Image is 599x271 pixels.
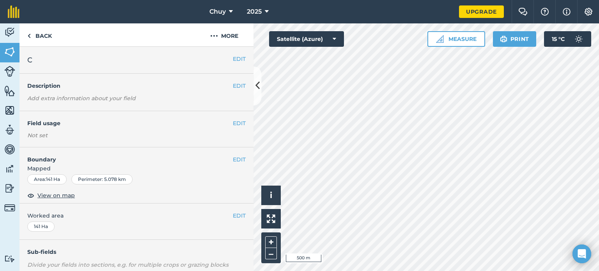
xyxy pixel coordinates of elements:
button: Print [493,31,537,47]
h4: Sub-fields [19,248,253,256]
img: svg+xml;base64,PHN2ZyB4bWxucz0iaHR0cDovL3d3dy53My5vcmcvMjAwMC9zdmciIHdpZHRoPSI5IiBoZWlnaHQ9IjI0Ii... [27,31,31,41]
div: Area : 141 Ha [27,174,67,184]
button: EDIT [233,211,246,220]
img: svg+xml;base64,PD94bWwgdmVyc2lvbj0iMS4wIiBlbmNvZGluZz0idXRmLTgiPz4KPCEtLSBHZW5lcmF0b3I6IEFkb2JlIE... [4,143,15,155]
img: svg+xml;base64,PHN2ZyB4bWxucz0iaHR0cDovL3d3dy53My5vcmcvMjAwMC9zdmciIHdpZHRoPSIxOSIgaGVpZ2h0PSIyNC... [500,34,507,44]
button: Satellite (Azure) [269,31,344,47]
img: Two speech bubbles overlapping with the left bubble in the forefront [518,8,528,16]
button: i [261,186,281,205]
div: 141 Ha [27,221,55,232]
span: Chuy [209,7,226,16]
img: svg+xml;base64,PD94bWwgdmVyc2lvbj0iMS4wIiBlbmNvZGluZz0idXRmLTgiPz4KPCEtLSBHZW5lcmF0b3I6IEFkb2JlIE... [4,66,15,77]
em: Divide your fields into sections, e.g. for multiple crops or grazing blocks [27,261,229,268]
button: EDIT [233,81,246,90]
img: svg+xml;base64,PHN2ZyB4bWxucz0iaHR0cDovL3d3dy53My5vcmcvMjAwMC9zdmciIHdpZHRoPSI1NiIgaGVpZ2h0PSI2MC... [4,46,15,58]
img: svg+xml;base64,PD94bWwgdmVyc2lvbj0iMS4wIiBlbmNvZGluZz0idXRmLTgiPz4KPCEtLSBHZW5lcmF0b3I6IEFkb2JlIE... [4,27,15,38]
img: svg+xml;base64,PHN2ZyB4bWxucz0iaHR0cDovL3d3dy53My5vcmcvMjAwMC9zdmciIHdpZHRoPSIxNyIgaGVpZ2h0PSIxNy... [563,7,571,16]
button: EDIT [233,55,246,63]
span: Worked area [27,211,246,220]
button: More [195,23,253,46]
img: A question mark icon [540,8,549,16]
span: Mapped [19,164,253,173]
button: – [265,248,277,259]
img: A cog icon [584,8,593,16]
img: fieldmargin Logo [8,5,19,18]
img: Four arrows, one pointing top left, one top right, one bottom right and the last bottom left [267,214,275,223]
a: Upgrade [459,5,504,18]
img: svg+xml;base64,PD94bWwgdmVyc2lvbj0iMS4wIiBlbmNvZGluZz0idXRmLTgiPz4KPCEtLSBHZW5lcmF0b3I6IEFkb2JlIE... [4,255,15,262]
span: View on map [37,191,75,200]
em: Add extra information about your field [27,95,136,102]
button: + [265,236,277,248]
img: svg+xml;base64,PD94bWwgdmVyc2lvbj0iMS4wIiBlbmNvZGluZz0idXRmLTgiPz4KPCEtLSBHZW5lcmF0b3I6IEFkb2JlIE... [4,182,15,194]
button: EDIT [233,119,246,128]
img: svg+xml;base64,PD94bWwgdmVyc2lvbj0iMS4wIiBlbmNvZGluZz0idXRmLTgiPz4KPCEtLSBHZW5lcmF0b3I6IEFkb2JlIE... [4,202,15,213]
h4: Boundary [19,147,233,164]
img: svg+xml;base64,PD94bWwgdmVyc2lvbj0iMS4wIiBlbmNvZGluZz0idXRmLTgiPz4KPCEtLSBHZW5lcmF0b3I6IEFkb2JlIE... [4,124,15,136]
img: svg+xml;base64,PD94bWwgdmVyc2lvbj0iMS4wIiBlbmNvZGluZz0idXRmLTgiPz4KPCEtLSBHZW5lcmF0b3I6IEFkb2JlIE... [571,31,587,47]
h4: Field usage [27,119,233,128]
span: i [270,190,272,200]
img: Ruler icon [436,35,444,43]
span: C [27,55,32,66]
div: Not set [27,131,246,139]
img: svg+xml;base64,PHN2ZyB4bWxucz0iaHR0cDovL3d3dy53My5vcmcvMjAwMC9zdmciIHdpZHRoPSIyMCIgaGVpZ2h0PSIyNC... [210,31,218,41]
button: 15 °C [544,31,591,47]
h4: Description [27,81,246,90]
a: Back [19,23,60,46]
button: View on map [27,191,75,200]
img: svg+xml;base64,PHN2ZyB4bWxucz0iaHR0cDovL3d3dy53My5vcmcvMjAwMC9zdmciIHdpZHRoPSI1NiIgaGVpZ2h0PSI2MC... [4,105,15,116]
button: Measure [427,31,485,47]
img: svg+xml;base64,PHN2ZyB4bWxucz0iaHR0cDovL3d3dy53My5vcmcvMjAwMC9zdmciIHdpZHRoPSIxOCIgaGVpZ2h0PSIyNC... [27,191,34,200]
img: svg+xml;base64,PD94bWwgdmVyc2lvbj0iMS4wIiBlbmNvZGluZz0idXRmLTgiPz4KPCEtLSBHZW5lcmF0b3I6IEFkb2JlIE... [4,163,15,175]
span: 15 ° C [552,31,565,47]
div: Perimeter : 5.078 km [71,174,133,184]
span: 2025 [247,7,262,16]
button: EDIT [233,155,246,164]
div: Open Intercom Messenger [572,244,591,263]
img: svg+xml;base64,PHN2ZyB4bWxucz0iaHR0cDovL3d3dy53My5vcmcvMjAwMC9zdmciIHdpZHRoPSI1NiIgaGVpZ2h0PSI2MC... [4,85,15,97]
